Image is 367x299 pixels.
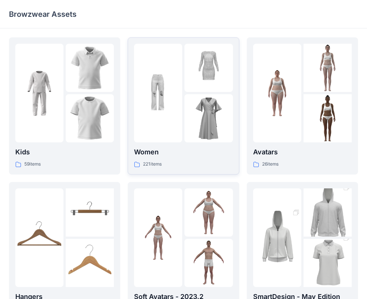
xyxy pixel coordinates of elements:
img: folder 1 [253,201,301,274]
img: folder 3 [184,94,233,142]
img: folder 1 [15,69,63,117]
img: folder 2 [66,188,114,237]
p: Kids [15,147,114,157]
p: 26 items [262,160,279,168]
img: folder 3 [184,239,233,287]
img: folder 2 [184,188,233,237]
img: folder 3 [66,94,114,142]
p: Women [134,147,233,157]
img: folder 2 [304,176,352,249]
a: folder 1folder 2folder 3Women221items [128,37,239,175]
img: folder 2 [304,44,352,92]
img: folder 1 [134,69,182,117]
img: folder 1 [134,213,182,262]
p: Browzwear Assets [9,9,77,19]
img: folder 3 [66,239,114,287]
img: folder 1 [15,213,63,262]
p: Avatars [253,147,352,157]
img: folder 2 [66,44,114,92]
img: folder 1 [253,69,301,117]
a: folder 1folder 2folder 3Avatars26items [247,37,358,175]
a: folder 1folder 2folder 3Kids59items [9,37,120,175]
img: folder 2 [184,44,233,92]
img: folder 3 [304,94,352,142]
p: 59 items [24,160,41,168]
p: 221 items [143,160,162,168]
